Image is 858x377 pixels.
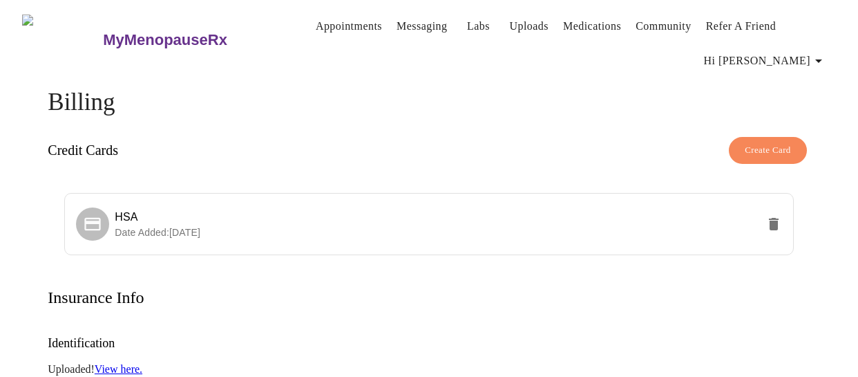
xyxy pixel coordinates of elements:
button: Create Card [729,137,807,164]
span: Date Added: [DATE] [115,227,200,238]
button: Refer a Friend [700,12,782,40]
a: Messaging [397,17,447,36]
h3: MyMenopauseRx [103,31,227,49]
button: Community [630,12,697,40]
button: Hi [PERSON_NAME] [698,47,832,75]
p: Uploaded! [48,363,810,376]
button: Uploads [504,12,554,40]
button: Medications [557,12,627,40]
h3: Identification [48,336,810,351]
a: Community [636,17,692,36]
button: Labs [456,12,500,40]
span: Create Card [745,142,791,158]
h4: Billing [48,89,810,116]
h3: Insurance Info [48,288,144,307]
button: Messaging [391,12,452,40]
h3: Credit Cards [48,142,118,158]
a: Uploads [509,17,549,36]
button: Appointments [310,12,388,40]
img: MyMenopauseRx Logo [22,15,102,66]
a: Labs [467,17,490,36]
a: Refer a Friend [706,17,776,36]
a: MyMenopauseRx [102,16,283,64]
button: delete [757,208,790,241]
span: HSA [115,211,137,223]
a: Appointments [316,17,382,36]
span: Hi [PERSON_NAME] [704,51,827,71]
a: View here. [95,363,142,375]
a: Medications [563,17,621,36]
